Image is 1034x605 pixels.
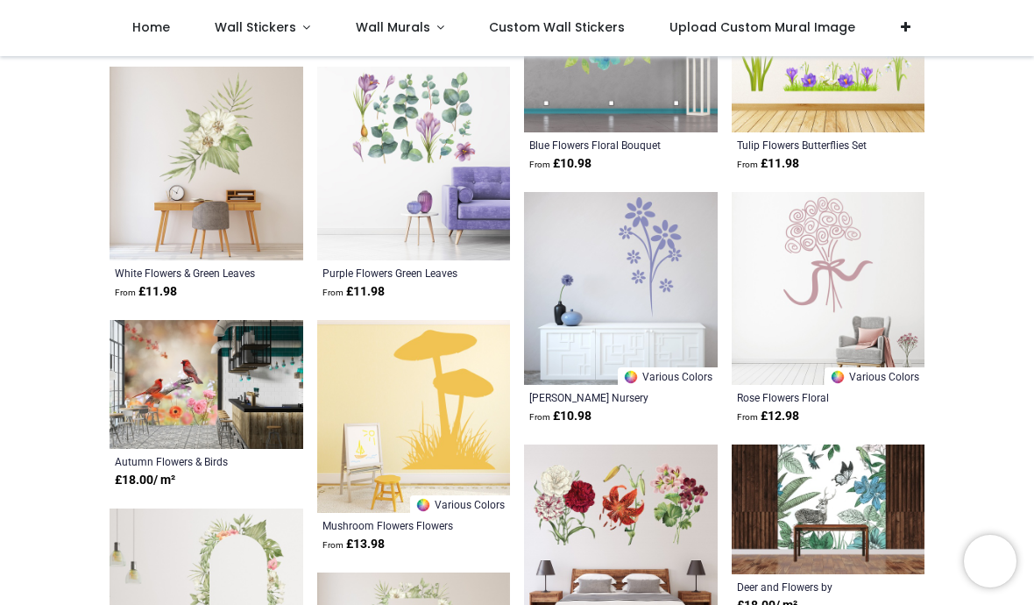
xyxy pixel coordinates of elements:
[317,320,511,514] img: Mushroom Flowers Flowers Trees Wall Sticker
[830,369,846,385] img: Color Wheel
[737,408,799,425] strong: £ 12.98
[529,155,591,173] strong: £ 10.98
[524,192,718,386] img: Daisy Flowers Nursery Wall Sticker
[489,18,625,36] span: Custom Wall Stickers
[964,535,1016,587] iframe: Brevo live chat
[415,497,431,513] img: Color Wheel
[322,540,343,550] span: From
[115,454,261,468] a: Autumn Flowers & Birds Wallpaper
[732,445,925,574] img: Deer and Flowers Wall Mural by Amelia Ilangaratne
[356,18,430,36] span: Wall Murals
[115,288,136,297] span: From
[737,160,758,169] span: From
[737,138,883,152] a: Tulip Flowers Butterflies Set
[115,283,177,301] strong: £ 11.98
[529,408,591,425] strong: £ 10.98
[737,412,758,422] span: From
[322,283,385,301] strong: £ 11.98
[529,390,676,404] a: [PERSON_NAME] Nursery
[618,367,718,385] a: Various Colors
[322,266,469,280] a: Purple Flowers Green Leaves Set
[410,495,510,513] a: Various Colors
[115,472,175,489] strong: £ 18.00 / m²
[737,580,883,594] a: Deer and Flowers by [PERSON_NAME]
[322,288,343,297] span: From
[825,367,924,385] a: Various Colors
[529,138,676,152] a: Blue Flowers Floral Bouquet
[317,67,511,260] img: Purple Flowers Green Leaves Wall Sticker Set
[737,390,883,404] a: Rose Flowers Floral
[215,18,296,36] span: Wall Stickers
[529,412,550,422] span: From
[322,536,385,553] strong: £ 13.98
[322,518,469,532] a: Mushroom Flowers Flowers Trees
[732,192,925,386] img: Rose Flowers Floral Wall Sticker
[669,18,855,36] span: Upload Custom Mural Image
[132,18,170,36] span: Home
[737,155,799,173] strong: £ 11.98
[623,369,639,385] img: Color Wheel
[115,266,261,280] a: White Flowers & Green Leaves 1 Tropical Floral
[110,67,303,260] img: White Flowers & Green Leaves 1 Tropical Floral Wall Sticker
[529,160,550,169] span: From
[110,320,303,450] img: Autumn Flowers & Birds Wall Mural Wallpaper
